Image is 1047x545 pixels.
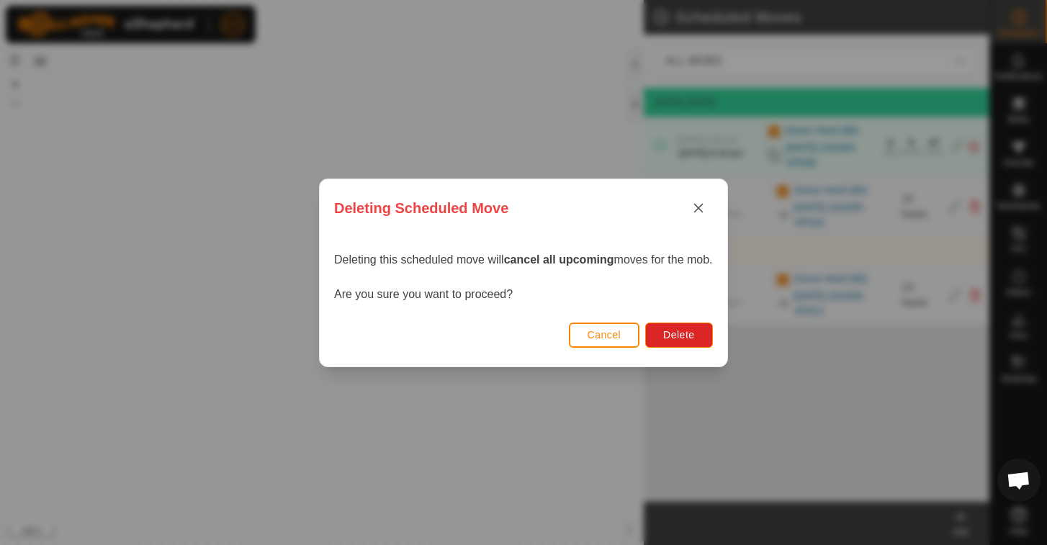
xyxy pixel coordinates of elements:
span: Cancel [588,329,621,341]
p: Deleting this scheduled move will moves for the mob. [334,251,713,269]
div: Open chat [997,459,1041,502]
p: Are you sure you want to proceed? [334,286,713,303]
strong: cancel all upcoming [504,253,614,266]
button: Delete [645,322,712,347]
span: Delete [663,329,694,341]
button: Cancel [569,322,640,347]
span: Deleting Scheduled Move [334,197,508,219]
